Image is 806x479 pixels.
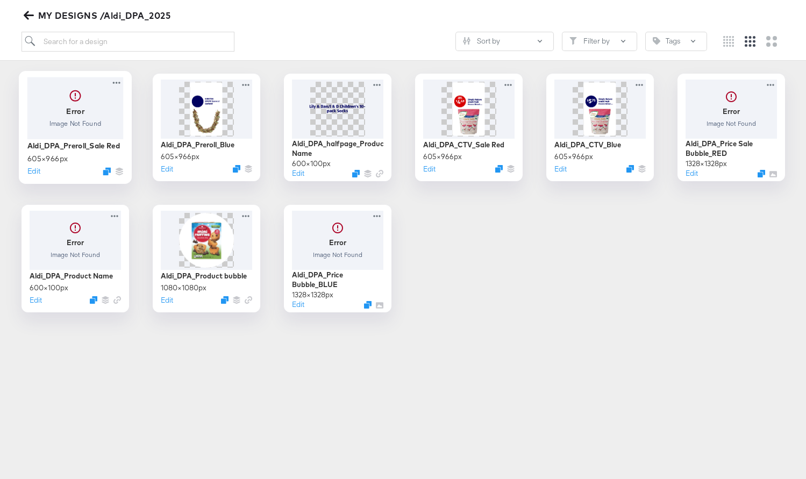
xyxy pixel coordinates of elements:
svg: Duplicate [233,165,240,173]
div: Aldi_DPA_halfpage_Product Name600×100pxEditDuplicate [284,74,391,181]
div: Aldi_DPA_Preroll_Blue [161,140,234,150]
svg: Link [245,296,252,304]
div: 605 × 966 px [423,152,462,162]
div: Aldi_DPA_CTV_Blue605×966pxEditDuplicate [546,74,654,181]
div: Aldi_DPA_halfpage_Product Name [292,139,383,159]
div: Aldi_DPA_Price Sale Bubble_RED [686,139,777,159]
svg: Duplicate [221,296,229,304]
svg: Duplicate [758,170,765,177]
div: Aldi_DPA_Product Name [30,271,113,281]
div: 600 × 100 px [30,283,68,293]
input: Search for a design [22,32,234,52]
button: TagTags [645,32,707,51]
svg: Duplicate [352,170,360,177]
button: Edit [161,164,173,174]
span: MY DESIGNS /Aldi_DPA_2025 [26,8,171,23]
svg: Sliders [463,37,470,45]
div: 605 × 966 px [27,153,68,163]
svg: Small grid [723,36,734,47]
div: 1080 × 1080 px [161,283,206,293]
svg: Tag [653,37,660,45]
svg: Link [113,296,121,304]
button: Edit [161,295,173,305]
button: MY DESIGNS /Aldi_DPA_2025 [22,8,175,23]
div: Aldi_DPA_Preroll_Sale Red [27,140,119,151]
button: Edit [554,164,567,174]
div: ErrorImage Not FoundAldi_DPA_Price Bubble_BLUE1328×1328pxEditDuplicate [284,205,391,312]
svg: Medium grid [745,36,755,47]
svg: Duplicate [626,165,634,173]
div: 600 × 100 px [292,159,331,169]
button: Edit [686,168,698,178]
svg: Duplicate [495,165,503,173]
div: Aldi_DPA_Price Bubble_BLUE [292,270,383,290]
div: 605 × 966 px [161,152,199,162]
svg: Duplicate [103,167,111,175]
div: ErrorImage Not FoundAldi_DPA_Price Sale Bubble_RED1328×1328pxEditDuplicate [677,74,785,181]
div: Aldi_DPA_CTV_Sale Red [423,140,504,150]
button: Edit [30,295,42,305]
svg: Large grid [766,36,777,47]
div: Aldi_DPA_CTV_Sale Red605×966pxEditDuplicate [415,74,523,181]
div: Aldi_DPA_Product bubble [161,271,247,281]
button: FilterFilter by [562,32,637,51]
button: Edit [292,299,304,310]
svg: Filter [569,37,577,45]
button: Edit [27,166,40,176]
button: Edit [292,168,304,178]
button: SlidersSort by [455,32,554,51]
div: Aldi_DPA_CTV_Blue [554,140,621,150]
div: 1328 × 1328 px [292,290,333,300]
div: ErrorImage Not FoundAldi_DPA_Product Name600×100pxEditDuplicate [22,205,129,312]
div: ErrorImage Not FoundAldi_DPA_Preroll_Sale Red605×966pxEditDuplicate [19,71,132,184]
div: 1328 × 1328 px [686,159,727,169]
div: Aldi_DPA_Product bubble1080×1080pxEditDuplicate [153,205,260,312]
div: 605 × 966 px [554,152,593,162]
svg: Link [376,170,383,177]
div: Aldi_DPA_Preroll_Blue605×966pxEditDuplicate [153,74,260,181]
svg: Duplicate [90,296,97,304]
button: Edit [423,164,436,174]
svg: Duplicate [364,301,372,309]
